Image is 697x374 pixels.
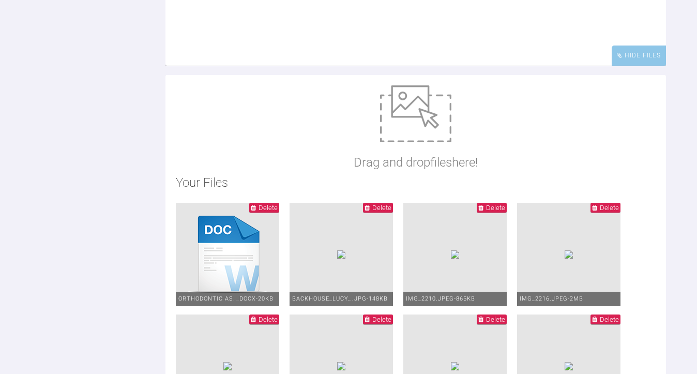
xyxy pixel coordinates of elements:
img: ae2fdd76-d378-44e5-892a-43046c441b58 [223,362,232,370]
span: Delete [372,204,391,212]
span: Delete [486,204,505,212]
p: Drag and drop files here! [354,153,478,172]
span: Backhouse_Lucy….jpg - 148KB [292,295,388,302]
span: ORTHODONTIC AS….docx - 20KB [178,295,274,302]
img: 12617024-a3e3-43ac-82b4-522cbe4193a4 [337,362,345,370]
img: 514ffbf0-d48e-466e-954f-2d6a57c41f96 [565,250,573,259]
img: doc.1dc823a7.png [176,203,279,306]
span: Delete [259,316,278,323]
img: 2499c062-1ed0-435c-9695-f1fe7691de08 [565,362,573,370]
span: Delete [372,316,391,323]
img: 1e4e6380-9293-4aaf-9482-8d6c94c88c57 [451,250,459,259]
span: Delete [259,204,278,212]
img: 3293ea24-ead7-4d00-9393-9783522b0180 [337,250,345,259]
div: Hide Files [612,46,666,66]
h2: Your Files [176,173,656,192]
span: IMG_2216.jpeg - 2MB [520,295,583,302]
span: Delete [600,204,619,212]
span: Delete [486,316,505,323]
span: IMG_2210.jpeg - 865KB [406,295,475,302]
img: a5ded09e-c18f-4423-a219-30b7cc1f9478 [451,362,459,370]
span: Delete [600,316,619,323]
